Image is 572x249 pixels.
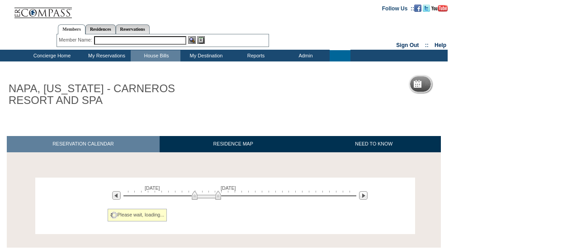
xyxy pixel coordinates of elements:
[160,136,307,152] a: RESIDENCE MAP
[112,191,121,200] img: Previous
[188,36,196,44] img: View
[431,5,448,12] img: Subscribe to our YouTube Channel
[230,50,280,61] td: Reports
[108,209,167,221] div: Please wait, loading...
[359,191,368,200] img: Next
[145,185,160,191] span: [DATE]
[180,50,230,61] td: My Destination
[21,50,81,61] td: Concierge Home
[58,24,85,34] a: Members
[59,36,94,44] div: Member Name:
[280,50,330,61] td: Admin
[7,136,160,152] a: RESERVATION CALENDAR
[131,50,180,61] td: House Bills
[116,24,150,34] a: Reservations
[85,24,116,34] a: Residences
[81,50,131,61] td: My Reservations
[7,81,209,108] h1: NAPA, [US_STATE] - CARNEROS RESORT AND SPA
[414,5,421,10] a: Become our fan on Facebook
[396,42,419,48] a: Sign Out
[382,5,414,12] td: Follow Us ::
[425,42,429,48] span: ::
[197,36,205,44] img: Reservations
[423,5,430,12] img: Follow us on Twitter
[435,42,446,48] a: Help
[425,81,494,87] h5: Reservation Calendar
[110,211,118,219] img: spinner2.gif
[431,5,448,10] a: Subscribe to our YouTube Channel
[423,5,430,10] a: Follow us on Twitter
[307,136,441,152] a: NEED TO KNOW
[221,185,236,191] span: [DATE]
[414,5,421,12] img: Become our fan on Facebook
